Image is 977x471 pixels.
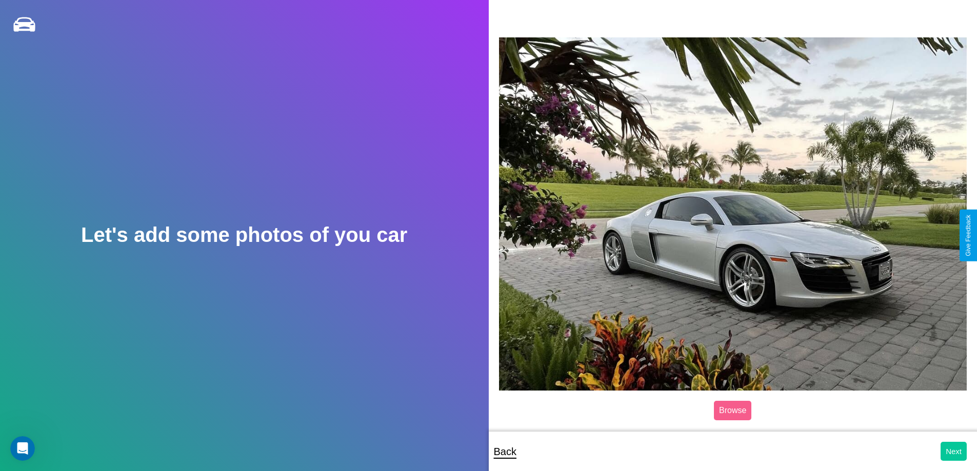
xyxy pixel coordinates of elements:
[965,215,972,256] div: Give Feedback
[494,442,516,461] p: Back
[499,37,967,390] img: posted
[81,223,407,247] h2: Let's add some photos of you car
[714,401,751,420] label: Browse
[941,442,967,461] button: Next
[10,436,35,461] iframe: Intercom live chat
